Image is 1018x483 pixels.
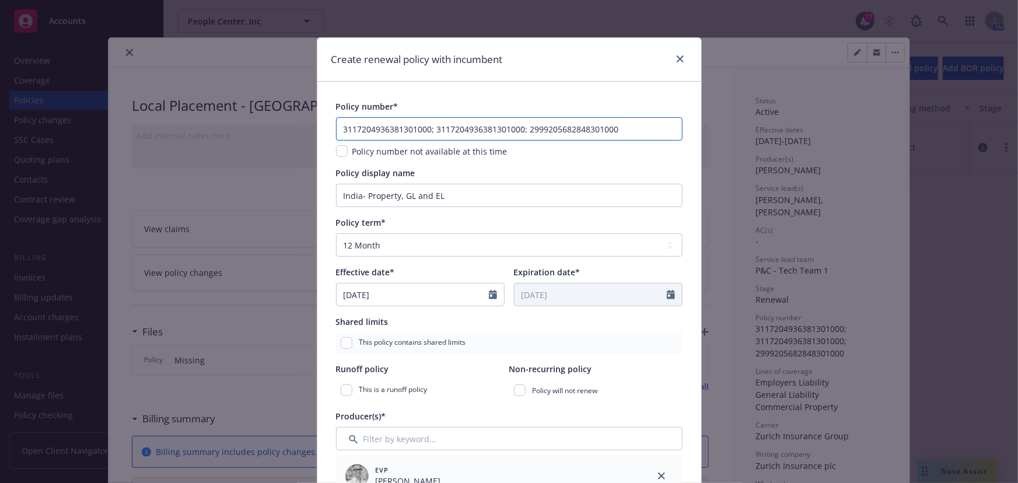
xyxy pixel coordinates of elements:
[673,52,687,66] a: close
[336,332,683,353] div: This policy contains shared limits
[337,283,489,306] input: MM/DD/YYYY
[336,427,683,450] input: Filter by keyword...
[336,217,386,228] span: Policy term*
[376,465,441,475] span: EVP
[336,316,389,327] span: Shared limits
[336,411,386,422] span: Producer(s)*
[514,267,580,278] span: Expiration date*
[509,380,683,401] div: Policy will not renew
[336,363,389,374] span: Runoff policy
[352,146,508,157] span: Policy number not available at this time
[515,283,667,306] input: MM/DD/YYYY
[336,267,395,278] span: Effective date*
[336,101,398,112] span: Policy number*
[655,469,669,483] a: close
[336,380,509,401] div: This is a runoff policy
[336,167,415,178] span: Policy display name
[509,363,592,374] span: Non-recurring policy
[331,52,503,67] h1: Create renewal policy with incumbent
[489,290,497,299] svg: Calendar
[667,290,675,299] svg: Calendar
